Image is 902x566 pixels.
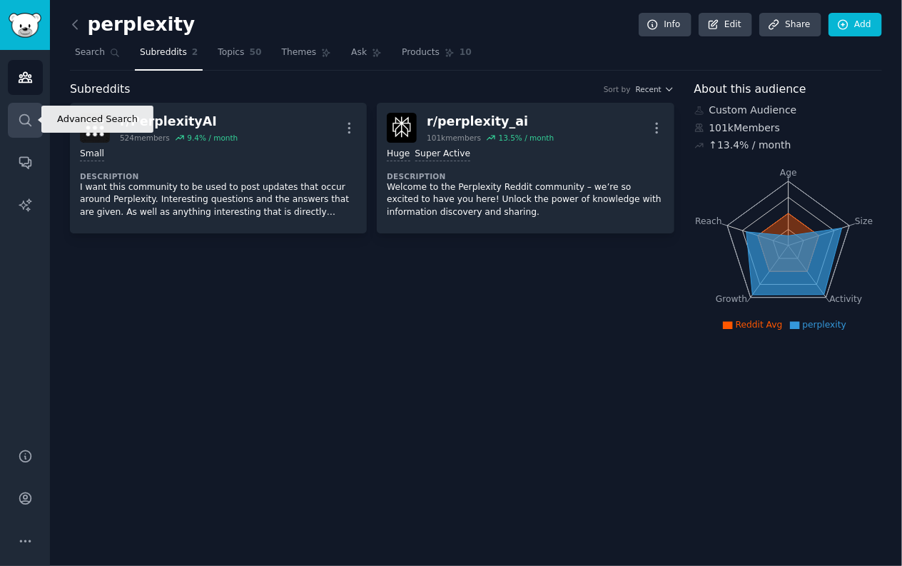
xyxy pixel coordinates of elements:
a: Edit [699,13,752,37]
tspan: Growth [716,294,747,304]
span: Subreddits [70,81,131,98]
span: 50 [250,46,262,59]
div: 9.4 % / month [187,133,238,143]
p: Welcome to the Perplexity Reddit community – we’re so excited to have you here! Unlock the power ... [387,181,664,219]
div: Huge [387,148,410,161]
a: Topics50 [213,41,266,71]
h2: perplexity [70,14,195,36]
a: Info [639,13,691,37]
span: Products [402,46,440,59]
div: 101k members [427,133,481,143]
div: Super Active [415,148,471,161]
span: 10 [460,46,472,59]
a: Share [759,13,821,37]
img: GummySearch logo [9,13,41,38]
div: 13.5 % / month [499,133,554,143]
dt: Description [387,171,664,181]
span: Reddit Avg [736,320,783,330]
a: Products10 [397,41,477,71]
img: perplexity_ai [387,113,417,143]
div: Sort by [604,84,631,94]
div: ↑ 13.4 % / month [709,138,791,153]
span: Search [75,46,105,59]
tspan: Activity [829,294,862,304]
span: perplexity [803,320,847,330]
span: Ask [351,46,367,59]
a: Themes [277,41,337,71]
div: 524 members [120,133,170,143]
dt: Description [80,171,357,181]
img: PerplexityAI [80,113,110,143]
a: PerplexityAIr/PerplexityAI524members9.4% / monthSmallDescriptionI want this community to be used ... [70,103,367,233]
p: I want this community to be used to post updates that occur around Perplexity. Interesting questi... [80,181,357,219]
span: Topics [218,46,244,59]
div: 101k Members [694,121,883,136]
a: Ask [346,41,387,71]
div: r/ PerplexityAI [120,113,238,131]
span: Themes [282,46,317,59]
div: Custom Audience [694,103,883,118]
span: 2 [192,46,198,59]
a: Subreddits2 [135,41,203,71]
tspan: Age [780,168,797,178]
span: Subreddits [140,46,187,59]
a: perplexity_air/perplexity_ai101kmembers13.5% / monthHugeSuper ActiveDescriptionWelcome to the Per... [377,103,674,233]
tspan: Reach [695,216,722,226]
span: About this audience [694,81,806,98]
a: Add [828,13,882,37]
tspan: Size [855,216,873,226]
span: Recent [636,84,662,94]
a: Search [70,41,125,71]
div: Small [80,148,104,161]
div: r/ perplexity_ai [427,113,554,131]
button: Recent [636,84,674,94]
